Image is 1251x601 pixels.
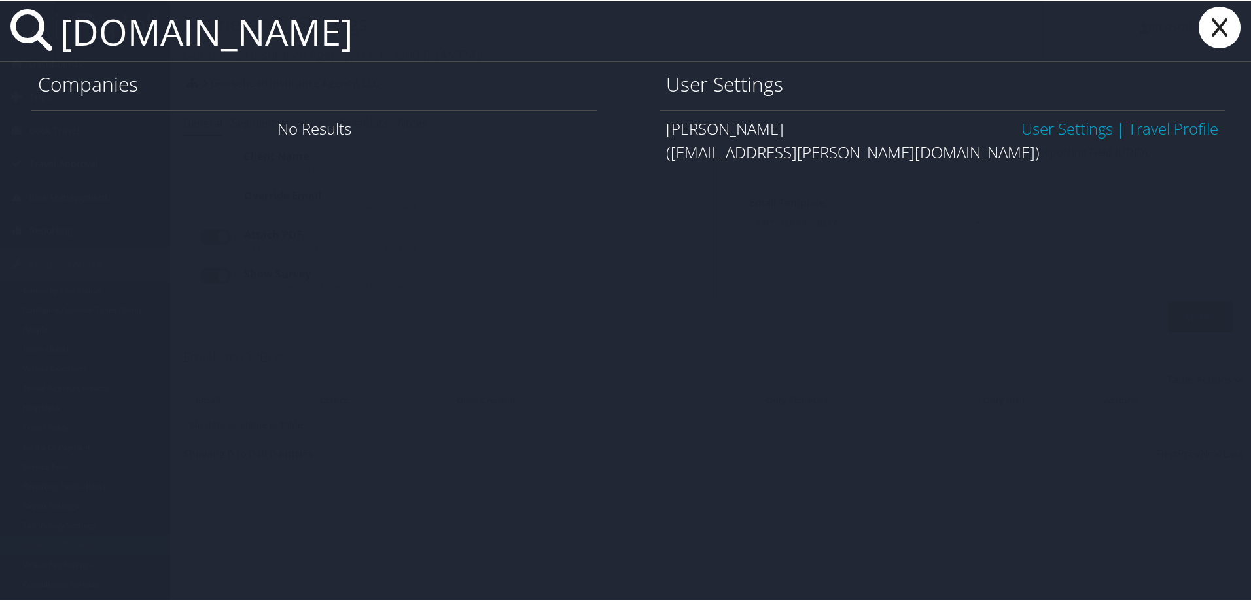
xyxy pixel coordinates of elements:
span: [PERSON_NAME] [666,116,784,138]
div: ([EMAIL_ADDRESS][PERSON_NAME][DOMAIN_NAME]) [666,139,1218,163]
a: View OBT Profile [1128,116,1218,138]
span: | [1113,116,1128,138]
div: No Results [31,109,597,146]
h1: User Settings [666,69,1218,97]
h1: Companies [38,69,590,97]
a: User Settings [1021,116,1113,138]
